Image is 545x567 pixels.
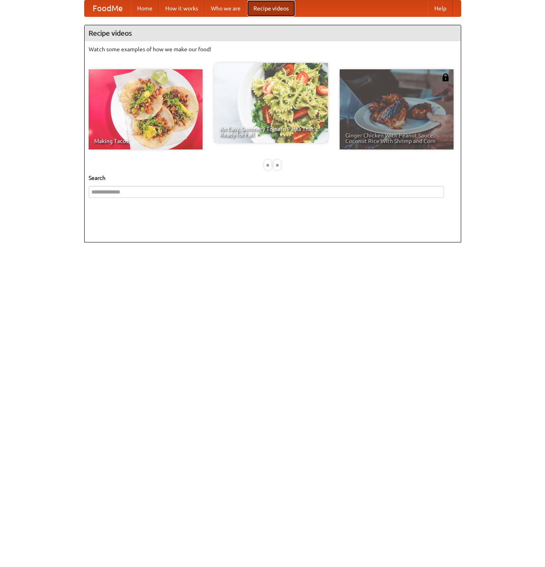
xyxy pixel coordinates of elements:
a: An Easy, Summery Tomato Pasta That's Ready for Fall [214,63,328,143]
h4: Recipe videos [85,25,461,41]
h5: Search [89,174,457,182]
img: 483408.png [442,73,450,81]
a: Help [428,0,453,16]
a: FoodMe [85,0,131,16]
a: Home [131,0,159,16]
span: An Easy, Summery Tomato Pasta That's Ready for Fall [220,126,322,137]
a: Making Tacos [89,69,203,149]
a: Who we are [205,0,247,16]
div: « [264,160,271,170]
a: Recipe videos [247,0,295,16]
a: How it works [159,0,205,16]
p: Watch some examples of how we make our food! [89,45,457,53]
div: » [274,160,281,170]
span: Making Tacos [94,138,197,144]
